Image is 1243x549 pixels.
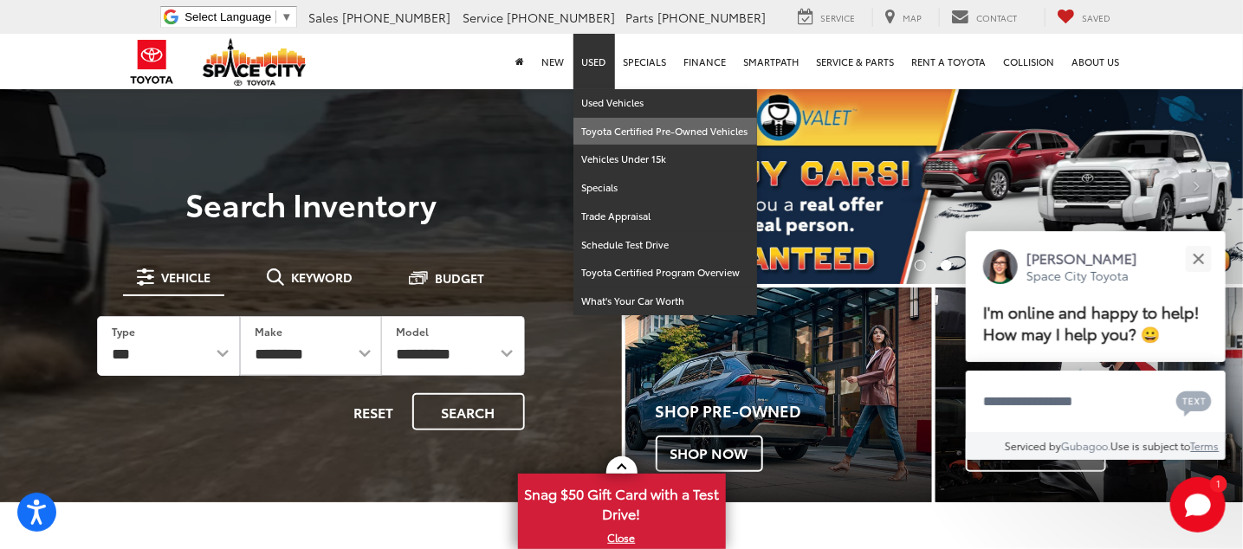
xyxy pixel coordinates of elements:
[275,10,276,23] span: ​
[1062,438,1111,453] a: Gubagoo.
[1170,477,1226,533] svg: Start Chat
[573,231,757,260] a: Schedule Test Drive
[161,271,210,283] span: Vehicle
[255,324,282,339] label: Make
[966,231,1226,460] div: Close[PERSON_NAME]Space City ToyotaI'm online and happy to help! How may I help you? 😀Type your m...
[340,393,409,430] button: Reset
[821,11,856,24] span: Service
[995,34,1064,89] a: Collision
[291,271,353,283] span: Keyword
[983,300,1200,345] span: I'm online and happy to help! How may I help you? 😀
[808,34,903,89] a: Service & Parts
[903,11,923,24] span: Map
[435,272,484,284] span: Budget
[656,403,933,420] h4: Shop Pre-Owned
[1170,477,1226,533] button: Toggle Chat Window
[1064,34,1129,89] a: About Us
[656,436,763,472] span: Shop Now
[935,287,1243,502] div: Toyota
[1045,8,1124,27] a: My Saved Vehicles
[203,38,307,86] img: Space City Toyota
[676,34,735,89] a: Finance
[1216,480,1220,488] span: 1
[573,287,757,315] a: What's Your Car Worth
[615,34,676,89] a: Specials
[573,259,757,287] a: Toyota Certified Program Overview
[1083,11,1111,24] span: Saved
[1180,240,1217,277] button: Close
[626,9,655,26] span: Parts
[935,287,1243,502] a: Schedule Service Schedule Now
[1111,438,1191,453] span: Use is subject to
[73,186,549,221] h3: Search Inventory
[1006,438,1062,453] span: Serviced by
[658,9,767,26] span: [PHONE_NUMBER]
[534,34,573,89] a: New
[625,287,933,502] a: Shop Pre-Owned Shop Now
[903,34,995,89] a: Rent a Toyota
[343,9,451,26] span: [PHONE_NUMBER]
[573,89,757,118] a: Used Vehicles
[573,174,757,203] a: Specials
[281,10,292,23] span: ▼
[1026,249,1137,268] p: [PERSON_NAME]
[573,34,615,89] a: Used
[396,324,429,339] label: Model
[966,371,1226,433] textarea: Type your message
[120,34,185,90] img: Toyota
[112,324,135,339] label: Type
[309,9,340,26] span: Sales
[872,8,935,27] a: Map
[941,260,952,271] li: Go to slide number 2.
[977,11,1018,24] span: Contact
[786,8,869,27] a: Service
[185,10,271,23] span: Select Language
[939,8,1031,27] a: Contact
[508,9,616,26] span: [PHONE_NUMBER]
[625,287,933,502] div: Toyota
[735,34,808,89] a: SmartPath
[1150,121,1243,249] button: Click to view next picture.
[1171,382,1217,421] button: Chat with SMS
[573,145,757,174] a: Vehicles Under 15k
[520,475,724,528] span: Snag $50 Gift Card with a Test Drive!
[508,34,534,89] a: Home
[573,203,757,231] a: Trade Appraisal
[1191,438,1220,453] a: Terms
[1176,389,1212,417] svg: Text
[573,118,757,146] a: Toyota Certified Pre-Owned Vehicles
[463,9,504,26] span: Service
[185,10,292,23] a: Select Language​
[915,260,926,271] li: Go to slide number 1.
[1026,268,1137,284] p: Space City Toyota
[412,393,525,430] button: Search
